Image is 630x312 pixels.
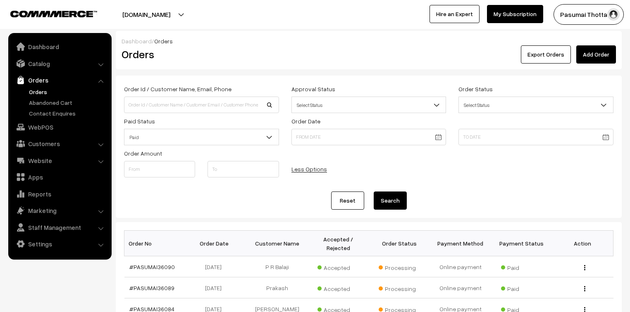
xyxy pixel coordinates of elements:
a: Website [10,153,109,168]
a: Hire an Expert [430,5,480,23]
span: Paid [501,282,542,293]
input: From Date [291,129,446,145]
th: Accepted / Rejected [308,231,369,256]
th: Action [552,231,613,256]
input: From [124,161,195,177]
a: #PASUMAI36089 [129,284,174,291]
span: Processing [379,282,420,293]
a: Customers [10,136,109,151]
span: Orders [154,38,173,45]
a: Reset [331,191,364,210]
label: Order Status [458,85,493,93]
td: [DATE] [185,277,246,298]
span: Paid [124,130,279,144]
a: #PASUMAI36090 [129,263,175,270]
span: Paid [124,129,279,145]
td: Online payment [430,277,491,298]
th: Order Date [185,231,246,256]
td: Prakash [246,277,308,298]
a: Add Order [576,45,616,64]
a: Contact Enquires [27,109,109,118]
button: Export Orders [521,45,571,64]
a: Catalog [10,56,109,71]
a: WebPOS [10,120,109,135]
a: Less Options [291,165,327,173]
span: Select Status [458,97,613,113]
a: Settings [10,236,109,251]
img: user [607,8,620,21]
h2: Orders [122,48,278,61]
button: Search [374,191,407,210]
a: Orders [27,87,109,96]
th: Payment Status [491,231,552,256]
td: P R Balaji [246,256,308,277]
label: Paid Status [124,117,155,125]
a: Orders [10,73,109,87]
span: Select Status [459,98,613,112]
a: Abandoned Cart [27,98,109,107]
label: Order Id / Customer Name, Email, Phone [124,85,231,93]
a: COMMMERCE [10,8,83,18]
a: Reports [10,187,109,201]
a: My Subscription [487,5,543,23]
input: To [208,161,279,177]
th: Customer Name [246,231,308,256]
input: Order Id / Customer Name / Customer Email / Customer Phone [124,97,279,113]
label: Order Amount [124,149,162,158]
a: Dashboard [10,39,109,54]
button: Pasumai Thotta… [554,4,624,25]
img: Menu [584,286,585,291]
a: Marketing [10,203,109,218]
img: COMMMERCE [10,11,97,17]
div: / [122,37,616,45]
th: Order Status [369,231,430,256]
span: Processing [379,261,420,272]
img: Menu [584,265,585,270]
input: To Date [458,129,613,145]
span: Accepted [317,282,359,293]
th: Order No [124,231,186,256]
button: [DOMAIN_NAME] [93,4,199,25]
span: Paid [501,261,542,272]
th: Payment Method [430,231,491,256]
a: Staff Management [10,220,109,235]
td: [DATE] [185,256,246,277]
span: Select Status [292,98,446,112]
label: Approval Status [291,85,335,93]
td: Online payment [430,256,491,277]
span: Accepted [317,261,359,272]
a: Dashboard [122,38,152,45]
a: Apps [10,170,109,184]
label: Order Date [291,117,320,125]
span: Select Status [291,97,446,113]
